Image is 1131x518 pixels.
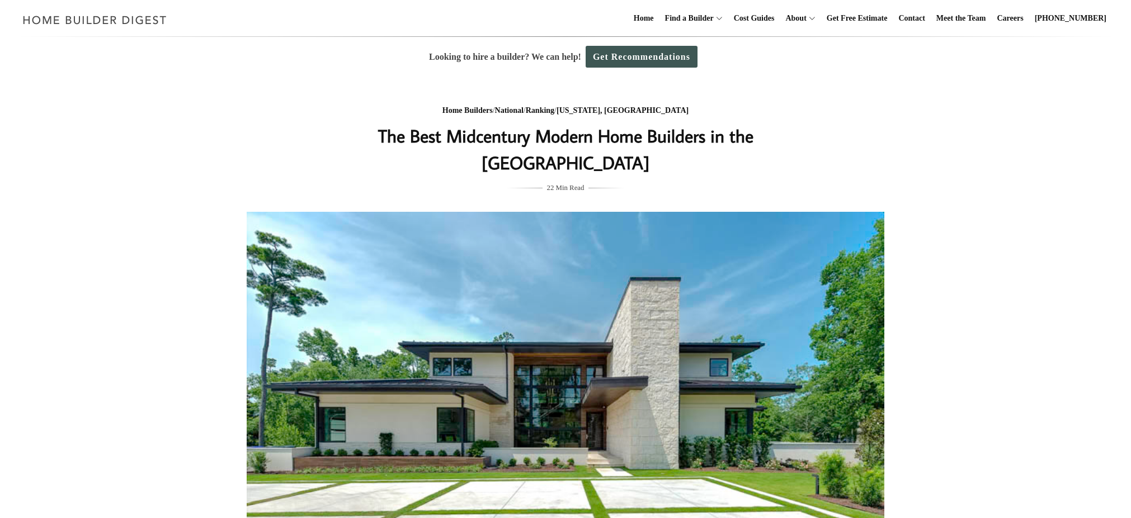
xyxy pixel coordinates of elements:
a: [US_STATE], [GEOGRAPHIC_DATA] [557,106,689,115]
a: Cost Guides [729,1,779,36]
a: Get Free Estimate [822,1,892,36]
span: 22 Min Read [547,182,585,194]
a: Careers [993,1,1028,36]
a: Get Recommendations [586,46,698,68]
img: Home Builder Digest [18,9,172,31]
a: Home Builders [442,106,493,115]
div: / / / [342,104,789,118]
a: Find a Builder [661,1,714,36]
h1: The Best Midcentury Modern Home Builders in the [GEOGRAPHIC_DATA] [342,122,789,176]
a: About [781,1,806,36]
a: Home [629,1,658,36]
a: National [495,106,524,115]
a: Meet the Team [932,1,991,36]
a: [PHONE_NUMBER] [1030,1,1111,36]
a: Ranking [526,106,554,115]
a: Contact [894,1,929,36]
